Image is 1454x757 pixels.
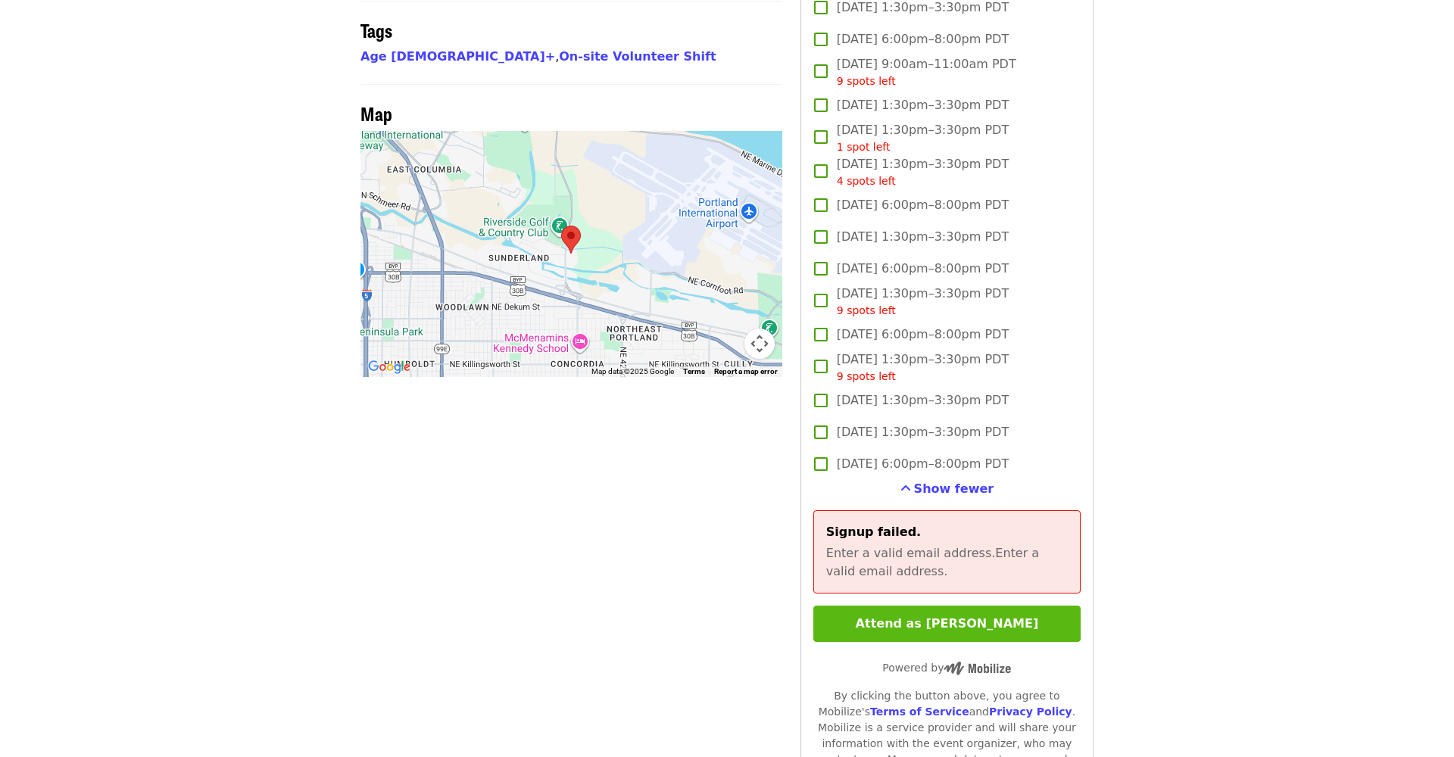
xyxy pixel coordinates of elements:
[559,49,716,64] a: On-site Volunteer Shift
[870,706,969,718] a: Terms of Service
[837,75,896,87] span: 9 spots left
[837,228,1009,246] span: [DATE] 1:30pm–3:30pm PDT
[837,326,1009,344] span: [DATE] 6:00pm–8:00pm PDT
[837,155,1009,189] span: [DATE] 1:30pm–3:30pm PDT
[837,350,1009,385] span: [DATE] 1:30pm–3:30pm PDT
[882,662,1011,674] span: Powered by
[683,367,705,375] a: Terms (opens in new tab)
[364,357,414,377] a: Open this area in Google Maps (opens a new window)
[944,662,1011,675] img: Powered by Mobilize
[837,455,1009,473] span: [DATE] 6:00pm–8:00pm PDT
[360,49,555,64] a: Age [DEMOGRAPHIC_DATA]+
[360,100,392,126] span: Map
[837,391,1009,410] span: [DATE] 1:30pm–3:30pm PDT
[744,329,775,359] button: Map camera controls
[837,55,1016,89] span: [DATE] 9:00am–11:00am PDT
[989,706,1072,718] a: Privacy Policy
[837,423,1009,441] span: [DATE] 1:30pm–3:30pm PDT
[837,370,896,382] span: 9 spots left
[360,49,559,64] span: ,
[837,121,1009,155] span: [DATE] 1:30pm–3:30pm PDT
[364,357,414,377] img: Google
[714,367,778,375] a: Report a map error
[837,175,896,187] span: 4 spots left
[360,17,392,43] span: Tags
[591,367,674,375] span: Map data ©2025 Google
[914,481,994,496] span: Show fewer
[826,525,921,539] span: Signup failed.
[837,96,1009,114] span: [DATE] 1:30pm–3:30pm PDT
[826,544,1068,581] p: Enter a valid email address. Enter a valid email address.
[837,30,1009,48] span: [DATE] 6:00pm–8:00pm PDT
[837,260,1009,278] span: [DATE] 6:00pm–8:00pm PDT
[837,141,891,153] span: 1 spot left
[900,480,994,498] button: See more timeslots
[813,606,1081,642] button: Attend as [PERSON_NAME]
[837,196,1009,214] span: [DATE] 6:00pm–8:00pm PDT
[837,285,1009,319] span: [DATE] 1:30pm–3:30pm PDT
[837,304,896,316] span: 9 spots left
